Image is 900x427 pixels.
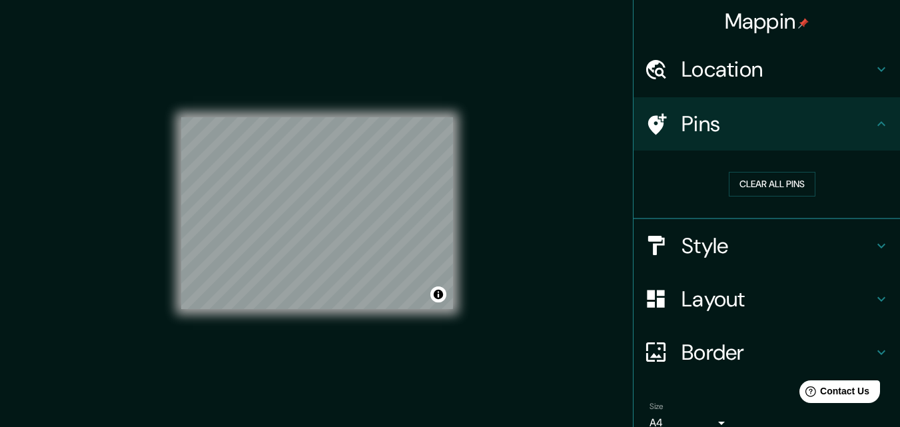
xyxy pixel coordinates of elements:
div: Style [634,219,900,272]
h4: Border [681,339,873,366]
div: Pins [634,97,900,151]
div: Border [634,326,900,379]
iframe: Help widget launcher [781,375,885,412]
h4: Pins [681,111,873,137]
canvas: Map [181,117,453,309]
div: Location [634,43,900,96]
h4: Style [681,232,873,259]
label: Size [650,400,664,412]
button: Toggle attribution [430,286,446,302]
h4: Location [681,56,873,83]
h4: Layout [681,286,873,312]
img: pin-icon.png [798,18,809,29]
button: Clear all pins [729,172,815,197]
h4: Mappin [725,8,809,35]
div: Layout [634,272,900,326]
